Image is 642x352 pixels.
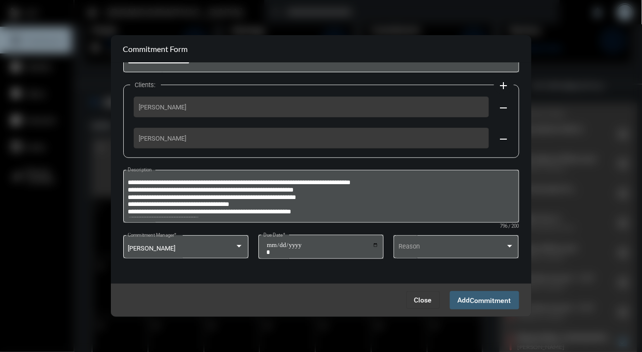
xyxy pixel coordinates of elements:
[128,245,175,252] span: [PERSON_NAME]
[470,297,511,304] span: Commitment
[406,291,440,309] button: Close
[498,80,510,92] mat-icon: add
[130,81,161,89] label: Clients:
[450,291,519,309] button: AddCommitment
[139,135,484,142] span: [PERSON_NAME]
[414,296,432,304] span: Close
[500,224,519,229] mat-hint: 796 / 200
[498,102,510,114] mat-icon: remove
[139,103,484,111] span: [PERSON_NAME]
[498,133,510,145] mat-icon: remove
[458,296,511,304] span: Add
[123,44,188,53] h2: Commitment Form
